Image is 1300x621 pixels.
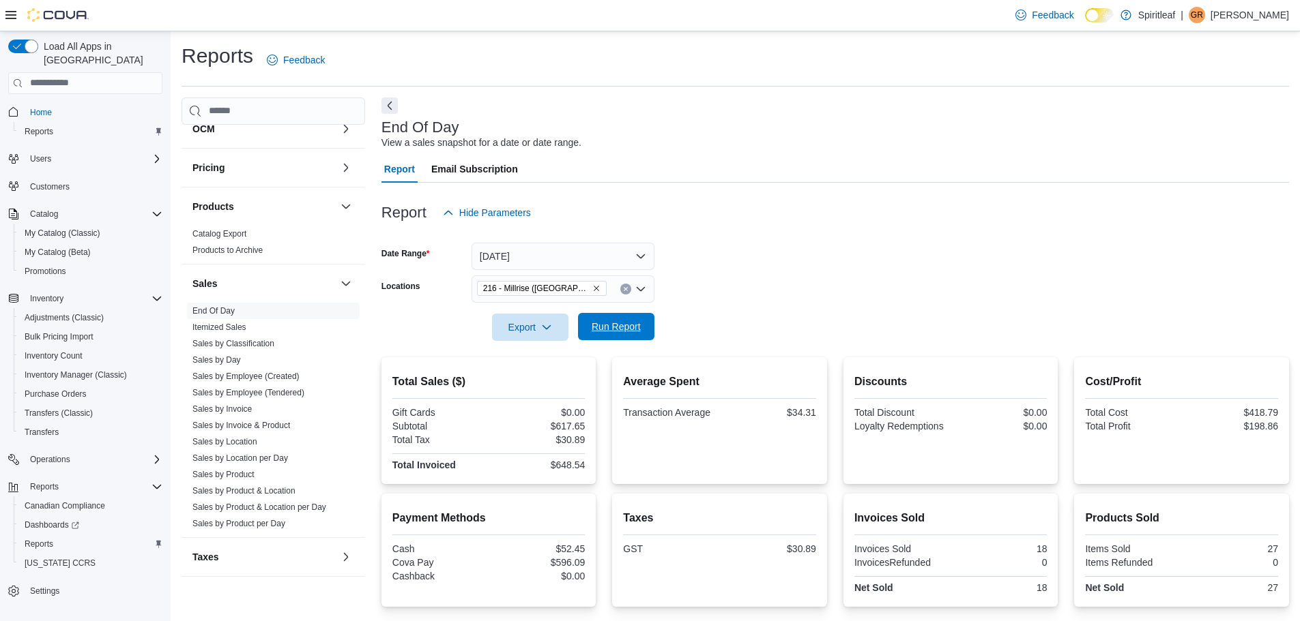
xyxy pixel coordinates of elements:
[1085,374,1278,390] h2: Cost/Profit
[19,263,162,279] span: Promotions
[192,305,235,316] span: End Of Day
[472,243,654,270] button: [DATE]
[30,181,70,192] span: Customers
[14,243,168,262] button: My Catalog (Beta)
[19,309,162,326] span: Adjustments (Classic)
[14,384,168,404] button: Purchase Orders
[192,338,274,349] span: Sales by Classification
[635,284,646,294] button: Open list of options
[182,303,365,537] div: Sales
[14,308,168,327] button: Adjustments (Classic)
[491,459,585,470] div: $648.54
[854,407,948,418] div: Total Discount
[25,266,66,277] span: Promotions
[3,177,168,196] button: Customers
[3,450,168,469] button: Operations
[25,206,63,222] button: Catalog
[392,571,486,581] div: Cashback
[192,245,263,255] a: Products to Archive
[854,557,948,568] div: InvoicesRefunded
[459,206,531,219] span: Hide Parameters
[491,407,585,418] div: $0.00
[30,293,63,304] span: Inventory
[27,8,89,22] img: Cova
[19,244,96,260] a: My Catalog (Beta)
[192,161,225,175] h3: Pricing
[192,404,252,414] a: Sales by Invoice
[192,161,335,175] button: Pricing
[953,557,1047,568] div: 0
[192,322,246,332] a: Itemized Sales
[25,350,83,361] span: Inventory Count
[192,387,304,398] span: Sales by Employee (Tendered)
[3,149,168,168] button: Users
[19,498,111,514] a: Canadian Compliance
[477,281,607,296] span: 216 - Millrise (Calgary)
[192,518,285,529] span: Sales by Product per Day
[1085,543,1179,554] div: Items Sold
[192,502,326,512] a: Sales by Product & Location per Day
[14,262,168,281] button: Promotions
[25,206,162,222] span: Catalog
[491,421,585,431] div: $617.65
[19,309,109,326] a: Adjustments (Classic)
[192,502,326,513] span: Sales by Product & Location per Day
[25,519,79,530] span: Dashboards
[19,424,64,440] a: Transfers
[19,329,162,345] span: Bulk Pricing Import
[623,543,717,554] div: GST
[192,371,300,382] span: Sales by Employee (Created)
[192,355,241,365] a: Sales by Day
[19,244,162,260] span: My Catalog (Beta)
[182,42,253,70] h1: Reports
[192,372,300,381] a: Sales by Employee (Created)
[19,517,162,533] span: Dashboards
[1085,407,1179,418] div: Total Cost
[623,374,816,390] h2: Average Spent
[483,282,590,295] span: 216 - Millrise ([GEOGRAPHIC_DATA])
[192,354,241,365] span: Sales by Day
[392,374,586,390] h2: Total Sales ($)
[338,549,354,565] button: Taxes
[25,427,59,438] span: Transfers
[14,423,168,442] button: Transfers
[25,558,96,569] span: [US_STATE] CCRS
[25,178,162,195] span: Customers
[491,571,585,581] div: $0.00
[182,226,365,264] div: Products
[953,543,1047,554] div: 18
[192,420,290,431] span: Sales by Invoice & Product
[3,477,168,496] button: Reports
[578,313,654,340] button: Run Report
[192,421,290,430] a: Sales by Invoice & Product
[19,517,85,533] a: Dashboards
[192,437,257,446] a: Sales by Location
[854,582,893,593] strong: Net Sold
[38,40,162,67] span: Load All Apps in [GEOGRAPHIC_DATA]
[381,205,427,221] h3: Report
[19,367,162,383] span: Inventory Manager (Classic)
[953,582,1047,593] div: 18
[192,436,257,447] span: Sales by Location
[192,470,255,479] a: Sales by Product
[1085,421,1179,431] div: Total Profit
[19,123,162,140] span: Reports
[1185,407,1278,418] div: $418.79
[25,151,162,167] span: Users
[1085,582,1124,593] strong: Net Sold
[500,314,560,341] span: Export
[1032,8,1073,22] span: Feedback
[854,510,1048,526] h2: Invoices Sold
[25,479,64,495] button: Reports
[192,122,335,136] button: OCM
[14,365,168,384] button: Inventory Manager (Classic)
[384,155,415,183] span: Report
[392,407,486,418] div: Gift Cards
[25,451,76,468] button: Operations
[623,510,816,526] h2: Taxes
[854,543,948,554] div: Invoices Sold
[338,160,354,176] button: Pricing
[19,225,106,241] a: My Catalog (Classic)
[30,586,59,596] span: Settings
[25,500,105,511] span: Canadian Compliance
